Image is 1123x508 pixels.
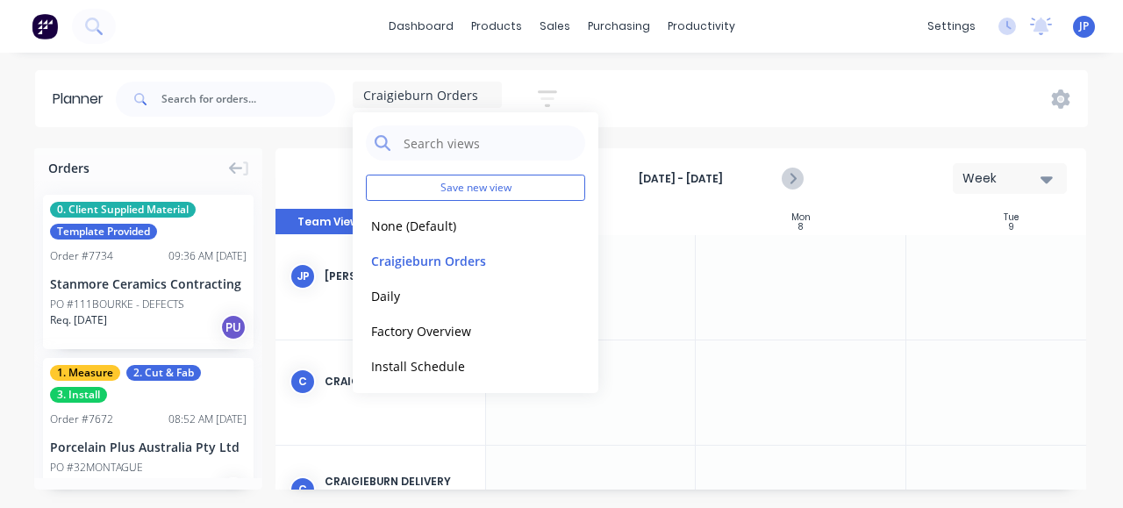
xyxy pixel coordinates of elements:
[220,314,247,340] div: PU
[953,163,1067,194] button: Week
[53,89,112,110] div: Planner
[593,171,769,187] strong: [DATE] - [DATE]
[579,13,659,39] div: purchasing
[363,86,478,104] span: Craigieburn Orders
[531,13,579,39] div: sales
[919,13,984,39] div: settings
[325,474,471,505] div: Craigieburn Delivery Schedule
[168,411,247,427] div: 08:52 AM [DATE]
[126,365,201,381] span: 2. Cut & Fab
[325,374,471,390] div: Craigieburn - Alexia
[50,275,247,293] div: Stanmore Ceramics Contracting
[50,365,120,381] span: 1. Measure
[366,215,553,235] button: None (Default)
[50,476,107,491] span: Req. [DATE]
[462,13,531,39] div: products
[50,312,107,328] span: Req. [DATE]
[275,209,381,235] button: Team View
[32,13,58,39] img: Factory
[402,125,576,161] input: Search views
[659,13,744,39] div: productivity
[168,248,247,264] div: 09:36 AM [DATE]
[50,460,143,476] div: PO #32MONTAGUE
[290,476,316,503] div: C
[220,477,247,504] div: I
[1009,223,1014,232] div: 9
[50,297,184,312] div: PO #111BOURKE - DEFECTS
[50,438,247,456] div: Porcelain Plus Australia Pty Ltd
[48,159,89,177] span: Orders
[50,202,196,218] span: 0. Client Supplied Material
[798,223,803,232] div: 8
[366,250,553,270] button: Craigieburn Orders
[380,13,462,39] a: dashboard
[50,248,113,264] div: Order # 7734
[50,411,113,427] div: Order # 7672
[50,387,107,403] span: 3. Install
[366,285,553,305] button: Daily
[366,320,553,340] button: Factory Overview
[161,82,335,117] input: Search for orders...
[290,368,316,395] div: C
[366,355,553,376] button: Install Schedule
[366,390,553,411] button: Programming
[290,263,316,290] div: JP
[50,224,157,240] span: Template Provided
[1004,212,1019,223] div: Tue
[325,268,471,284] div: [PERSON_NAME] (You)
[791,212,811,223] div: Mon
[962,169,1043,188] div: Week
[1079,18,1089,34] span: JP
[366,175,585,201] button: Save new view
